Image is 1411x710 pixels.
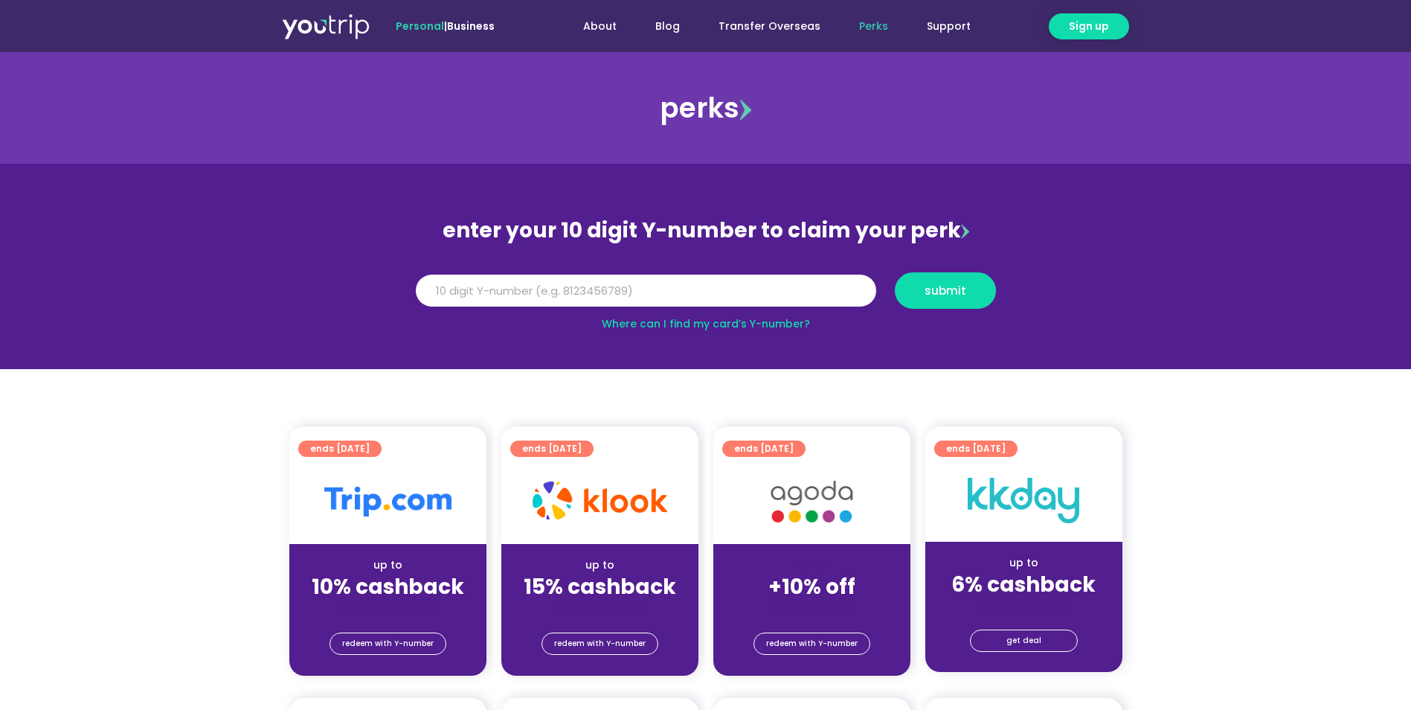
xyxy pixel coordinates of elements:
nav: Menu [535,13,990,40]
a: Perks [840,13,907,40]
a: ends [DATE] [298,441,382,457]
a: About [564,13,636,40]
span: ends [DATE] [734,441,794,457]
span: redeem with Y-number [766,633,858,654]
a: Where can I find my card’s Y-number? [602,316,810,331]
span: ends [DATE] [946,441,1006,457]
a: redeem with Y-number [753,633,870,655]
span: ends [DATE] [310,441,370,457]
span: Sign up [1069,19,1109,34]
span: ends [DATE] [522,441,582,457]
a: redeem with Y-number [330,633,446,655]
div: up to [513,557,687,573]
a: ends [DATE] [510,441,594,457]
span: redeem with Y-number [342,633,434,654]
strong: 15% cashback [524,572,676,601]
strong: 10% cashback [312,572,464,601]
a: Transfer Overseas [699,13,840,40]
span: submit [925,285,966,296]
strong: +10% off [768,572,855,601]
button: submit [895,272,996,309]
a: get deal [970,630,1078,652]
a: Support [907,13,990,40]
span: | [396,19,495,33]
a: Sign up [1049,13,1129,39]
a: redeem with Y-number [541,633,658,655]
div: (for stays only) [937,598,1111,614]
a: Business [447,19,495,33]
div: (for stays only) [513,601,687,616]
div: up to [937,555,1111,571]
strong: 6% cashback [951,570,1096,599]
a: Blog [636,13,699,40]
span: get deal [1006,630,1041,651]
input: 10 digit Y-number (e.g. 8123456789) [416,275,876,307]
div: up to [301,557,475,573]
a: ends [DATE] [934,441,1018,457]
div: enter your 10 digit Y-number to claim your perk [408,211,1003,250]
div: (for stays only) [301,601,475,616]
a: ends [DATE] [722,441,806,457]
form: Y Number [416,272,996,320]
span: up to [798,557,826,572]
span: Personal [396,19,444,33]
span: redeem with Y-number [554,633,646,654]
div: (for stays only) [725,601,899,616]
